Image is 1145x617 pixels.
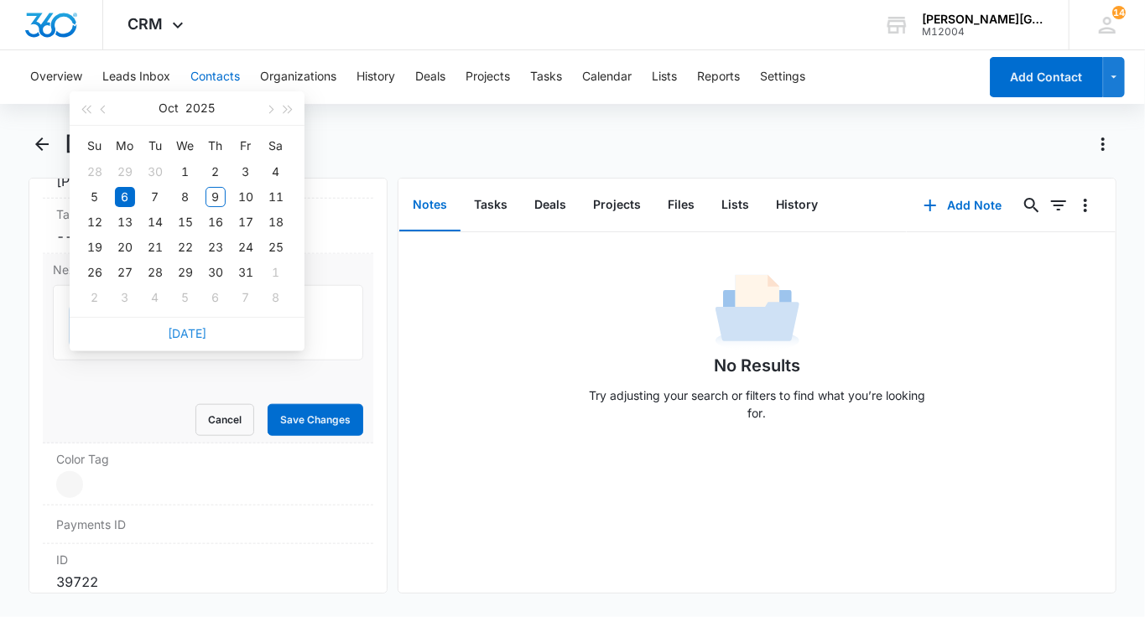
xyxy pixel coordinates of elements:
button: Files [654,179,708,231]
td: 2025-10-22 [170,235,200,260]
img: No Data [716,269,799,353]
td: 2025-10-16 [200,210,231,235]
td: 2025-11-08 [261,285,291,310]
button: 2025 [186,91,216,125]
dd: [PERSON_NAME] [56,171,360,191]
div: 3 [115,288,135,308]
th: Fr [231,132,261,159]
div: 30 [145,162,165,182]
h1: [PERSON_NAME] [65,132,232,157]
div: 10 [236,187,256,207]
td: 2025-10-06 [110,184,140,210]
dt: ID [56,551,360,568]
button: Projects [580,179,654,231]
div: 26 [85,262,105,283]
div: 30 [206,262,226,283]
td: 2025-10-24 [231,235,261,260]
td: 2025-10-08 [170,184,200,210]
div: 24 [236,237,256,257]
td: 2025-10-04 [261,159,291,184]
button: Save Changes [268,404,363,436]
td: 2025-09-30 [140,159,170,184]
div: 9 [206,187,226,207]
div: 25 [266,237,286,257]
div: 1 [266,262,286,283]
a: [DATE] [168,326,206,340]
label: Color Tag [56,450,360,468]
td: 2025-11-06 [200,285,231,310]
span: 14 [1112,6,1126,19]
button: Tasks [530,50,562,104]
div: 6 [115,187,135,207]
div: 23 [206,237,226,257]
div: account name [922,13,1044,26]
button: Cancel [195,404,254,436]
button: Overflow Menu [1072,192,1099,219]
td: 2025-10-30 [200,260,231,285]
div: Color Tag [43,443,373,506]
div: 16 [206,212,226,232]
td: 2025-10-09 [200,184,231,210]
td: 2025-09-29 [110,159,140,184]
td: 2025-11-02 [80,285,110,310]
button: Settings [760,50,805,104]
div: 3 [236,162,256,182]
button: Organizations [260,50,336,104]
td: 2025-10-29 [170,260,200,285]
div: 19 [85,237,105,257]
td: 2025-10-21 [140,235,170,260]
th: Th [200,132,231,159]
button: Projects [466,50,510,104]
td: 2025-10-25 [261,235,291,260]
div: 31 [236,262,256,283]
td: 2025-10-10 [231,184,261,210]
div: 17 [236,212,256,232]
td: 2025-10-18 [261,210,291,235]
button: Deals [415,50,445,104]
div: 2 [206,162,226,182]
div: 28 [145,262,165,283]
button: Lists [652,50,677,104]
button: Tasks [461,179,521,231]
button: Filters [1045,192,1072,219]
div: 5 [175,288,195,308]
button: History [357,50,395,104]
dd: 39722 [56,572,360,592]
label: Next Contact Date [53,261,363,278]
div: 21 [145,237,165,257]
div: 11 [266,187,286,207]
td: 2025-10-17 [231,210,261,235]
div: 12 [85,212,105,232]
button: Actions [1090,131,1116,158]
td: 2025-10-05 [80,184,110,210]
button: Add Note [907,185,1018,226]
button: Calendar [582,50,632,104]
div: 4 [266,162,286,182]
th: Sa [261,132,291,159]
p: Try adjusting your search or filters to find what you’re looking for. [581,386,934,422]
td: 2025-10-01 [170,159,200,184]
button: Leads Inbox [102,50,170,104]
div: 29 [175,262,195,283]
td: 2025-10-19 [80,235,110,260]
td: 2025-10-15 [170,210,200,235]
button: Search... [1018,192,1045,219]
td: 2025-10-20 [110,235,140,260]
td: 2025-10-26 [80,260,110,285]
div: 5 [85,187,105,207]
div: 1 [175,162,195,182]
button: Overview [30,50,82,104]
th: Tu [140,132,170,159]
div: 14 [145,212,165,232]
div: 27 [115,262,135,283]
div: 7 [236,288,256,308]
div: ID39722 [43,544,373,599]
div: 20 [115,237,135,257]
div: 7 [145,187,165,207]
td: 2025-10-28 [140,260,170,285]
td: 2025-10-23 [200,235,231,260]
button: Oct [159,91,180,125]
td: 2025-10-13 [110,210,140,235]
div: Tags--- [43,199,373,254]
td: 2025-10-11 [261,184,291,210]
